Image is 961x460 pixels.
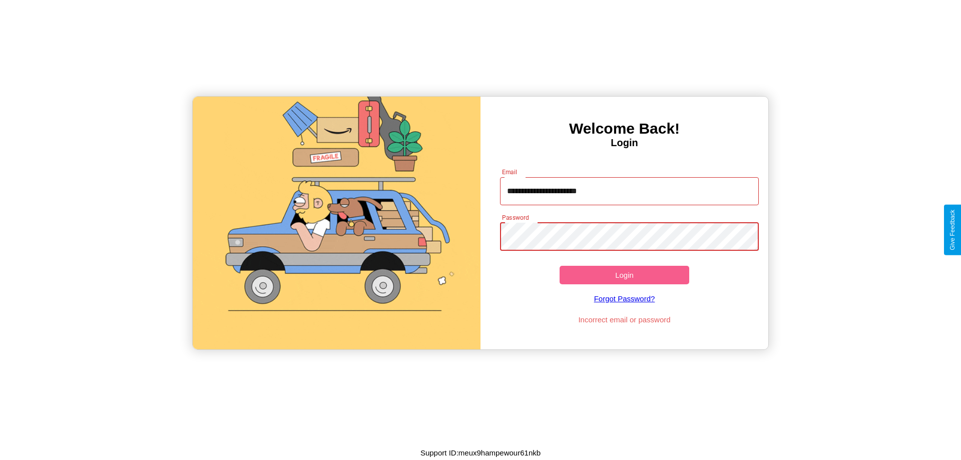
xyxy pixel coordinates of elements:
[420,446,541,459] p: Support ID: meux9hampewour61nkb
[495,284,754,313] a: Forgot Password?
[495,313,754,326] p: Incorrect email or password
[193,97,480,349] img: gif
[949,210,956,250] div: Give Feedback
[480,137,768,149] h4: Login
[560,266,689,284] button: Login
[502,213,529,222] label: Password
[480,120,768,137] h3: Welcome Back!
[502,168,518,176] label: Email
